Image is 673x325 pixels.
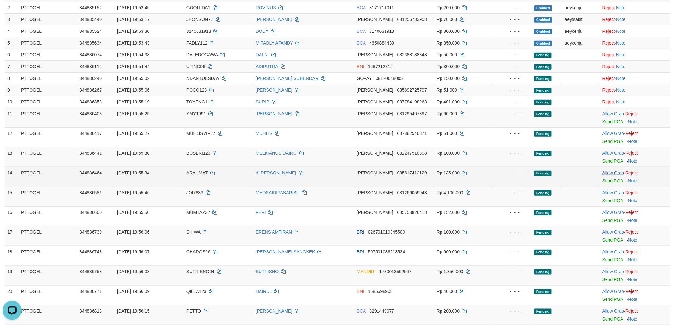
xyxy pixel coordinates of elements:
span: · [602,131,625,136]
span: 344836074 [80,52,102,57]
span: Copy 4650884430 to clipboard [370,40,394,46]
span: Pending [534,76,552,81]
span: FADLY112 [186,40,208,46]
a: Reject [602,17,615,22]
span: · [602,111,625,116]
span: YMY1991 [186,111,206,116]
a: Note [628,277,638,282]
span: NDANTUESDAY [186,76,220,81]
td: 20 [5,285,18,305]
a: Allow Grab [602,151,624,156]
a: SUTRISNO [256,269,279,274]
td: PTTOGEL [18,84,77,96]
span: 344836267 [80,88,102,93]
span: · [602,230,625,235]
span: Copy 085758826418 to clipboard [397,210,427,215]
span: 3140631913 [186,29,211,34]
a: Note [628,316,638,321]
a: Reject [602,5,615,10]
div: - - - [495,63,529,70]
div: - - - [495,150,529,156]
span: 344836758 [80,269,102,274]
span: · [602,170,625,175]
span: [PERSON_NAME] [357,88,393,93]
td: 7 [5,60,18,72]
span: BCA [357,29,366,34]
span: Pending [534,250,552,255]
td: · [600,226,670,246]
div: - - - [495,288,529,294]
a: Reject [602,29,615,34]
span: Copy 082388138348 to clipboard [397,52,427,57]
a: Reject [602,40,615,46]
span: 344836600 [80,210,102,215]
span: 344836358 [80,99,102,104]
a: Send PGA [602,139,623,144]
td: 8 [5,72,18,84]
span: Grabbed [534,41,552,46]
a: FERI [256,210,266,215]
a: Reject [625,111,638,116]
span: [DATE] 19:55:30 [117,151,149,156]
div: - - - [495,110,529,117]
span: Pending [534,269,552,275]
span: Copy 081295467397 to clipboard [397,111,427,116]
a: Reject [625,269,638,274]
td: aeykenju [562,25,600,37]
a: Note [616,40,626,46]
span: Rp 4.100.000 [437,190,463,195]
td: PTTOGEL [18,25,77,37]
td: aeykenju [562,2,600,13]
td: 18 [5,246,18,265]
a: [PERSON_NAME] [256,88,292,93]
span: Copy 087882540871 to clipboard [397,131,427,136]
span: BOSEKI123 [186,151,211,156]
a: Reject [625,289,638,294]
a: Send PGA [602,119,623,124]
span: 344836403 [80,111,102,116]
a: Note [616,99,626,104]
a: Reject [625,151,638,156]
span: [DATE] 19:56:06 [117,230,149,235]
td: 10 [5,96,18,108]
span: TOYENG1 [186,99,208,104]
td: PTTOGEL [18,285,77,305]
a: Reject [602,76,615,81]
span: [DATE] 19:55:50 [117,210,149,215]
td: · [600,2,670,13]
td: · [600,246,670,265]
td: 16 [5,206,18,226]
div: - - - [495,99,529,105]
span: BCA [357,40,366,46]
a: Allow Grab [602,190,624,195]
span: Copy 1687212712 to clipboard [368,64,393,69]
a: Allow Grab [602,289,624,294]
span: [DATE] 19:53:30 [117,29,149,34]
span: Rp 600.000 [437,249,460,254]
span: Rp 60.000 [437,111,457,116]
span: UTING96 [186,64,205,69]
a: Note [616,76,626,81]
span: 344836464 [80,170,102,175]
span: [PERSON_NAME] [357,190,393,195]
a: [PERSON_NAME] [256,111,292,116]
button: Open LiveChat chat widget [3,3,22,22]
div: - - - [495,189,529,196]
a: Note [628,218,638,223]
div: - - - [495,229,529,235]
a: Allow Grab [602,230,624,235]
span: Rp 100.000 [437,230,460,235]
span: [DATE] 19:56:07 [117,249,149,254]
span: Copy 8171711011 to clipboard [370,5,394,10]
td: PTTOGEL [18,2,77,13]
span: 344835152 [80,5,102,10]
span: [DATE] 19:55:02 [117,76,149,81]
div: - - - [495,87,529,93]
span: Pending [534,100,552,105]
td: 15 [5,187,18,206]
span: [PERSON_NAME] [357,52,393,57]
td: · [600,13,670,25]
span: [PERSON_NAME] [357,17,393,22]
div: - - - [495,52,529,58]
span: [PERSON_NAME] [357,151,393,156]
